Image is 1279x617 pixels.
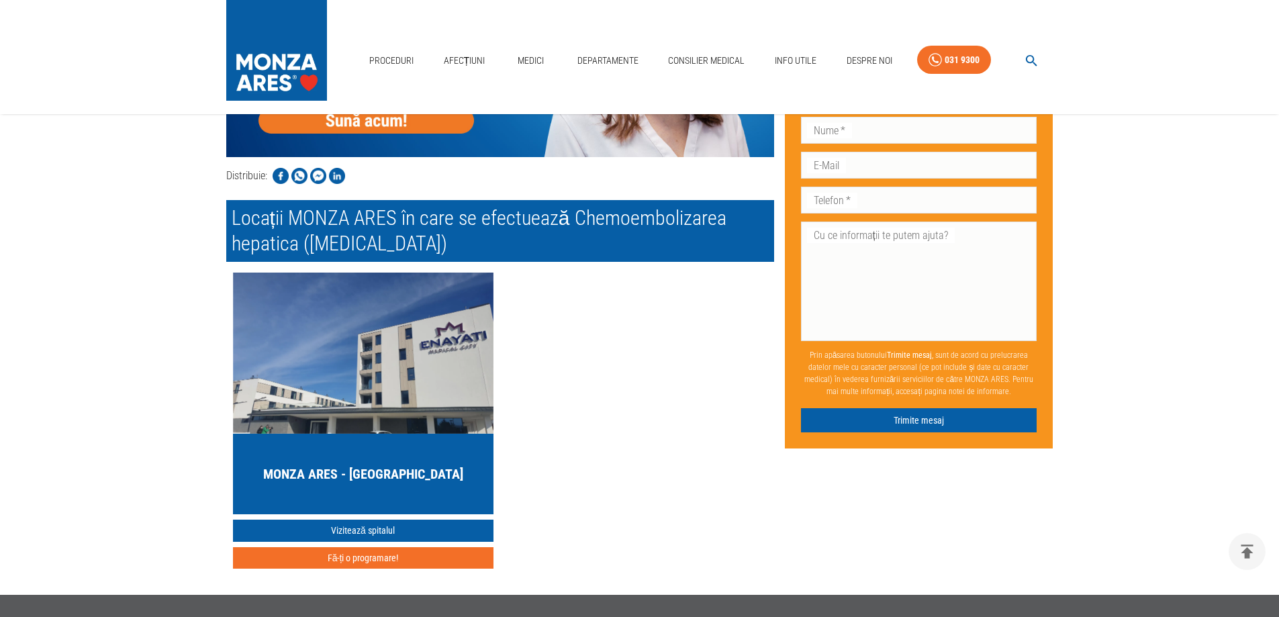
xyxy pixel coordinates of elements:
a: MONZA ARES - [GEOGRAPHIC_DATA] [233,273,493,514]
img: Share on Facebook Messenger [310,168,326,184]
a: Info Utile [769,47,822,75]
button: delete [1229,533,1266,570]
img: Share on LinkedIn [329,168,345,184]
a: Afecțiuni [438,47,491,75]
img: Share on WhatsApp [291,168,307,184]
a: Vizitează spitalul [233,520,493,542]
a: Departamente [572,47,644,75]
button: Trimite mesaj [801,408,1037,433]
p: Distribuie: [226,168,267,184]
img: MONZA ARES Bucuresti [233,273,493,434]
h5: MONZA ARES - [GEOGRAPHIC_DATA] [263,465,463,483]
div: 031 9300 [945,52,980,68]
h2: Locații MONZA ARES în care se efectuează Chemoembolizarea hepatica ([MEDICAL_DATA]) [226,200,774,262]
p: Prin apăsarea butonului , sunt de acord cu prelucrarea datelor mele cu caracter personal (ce pot ... [801,344,1037,403]
a: Proceduri [364,47,419,75]
a: 031 9300 [917,46,991,75]
img: Share on Facebook [273,168,289,184]
a: Consilier Medical [663,47,750,75]
a: Despre Noi [841,47,898,75]
button: Fă-ți o programare! [233,547,493,569]
a: Medici [510,47,553,75]
b: Trimite mesaj [887,350,932,360]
